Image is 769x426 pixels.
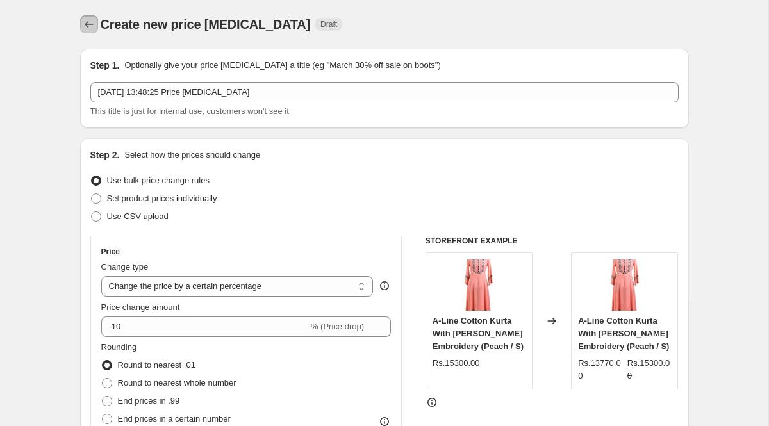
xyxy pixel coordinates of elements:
span: Use bulk price change rules [107,176,210,185]
span: A-Line Cotton Kurta With [PERSON_NAME] Embroidery (Peach / S) [433,316,524,351]
span: A-Line Cotton Kurta With [PERSON_NAME] Embroidery (Peach / S) [578,316,669,351]
span: Change type [101,262,149,272]
img: 4D-FRONT_80x.jpg [599,259,650,311]
span: This title is just for internal use, customers won't see it [90,106,289,116]
img: 4D-FRONT_80x.jpg [453,259,504,311]
span: Round to nearest .01 [118,360,195,370]
button: Price change jobs [80,15,98,33]
div: help [378,279,391,292]
span: Draft [320,19,337,29]
h3: Price [101,247,120,257]
span: Price change amount [101,302,180,312]
h2: Step 1. [90,59,120,72]
span: Create new price [MEDICAL_DATA] [101,17,311,31]
span: Use CSV upload [107,211,169,221]
p: Select how the prices should change [124,149,260,161]
p: Optionally give your price [MEDICAL_DATA] a title (eg "March 30% off sale on boots") [124,59,440,72]
span: Rs.15300.00 [433,358,480,368]
span: Round to nearest whole number [118,378,236,388]
h2: Step 2. [90,149,120,161]
input: -15 [101,316,308,337]
span: End prices in a certain number [118,414,231,423]
span: % (Price drop) [311,322,364,331]
span: Set product prices individually [107,193,217,203]
span: End prices in .99 [118,396,180,406]
span: Rs.13770.00 [578,358,621,381]
span: Rs.15300.00 [627,358,670,381]
span: Rounding [101,342,137,352]
h6: STOREFRONT EXAMPLE [426,236,679,246]
input: 30% off holiday sale [90,82,679,102]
